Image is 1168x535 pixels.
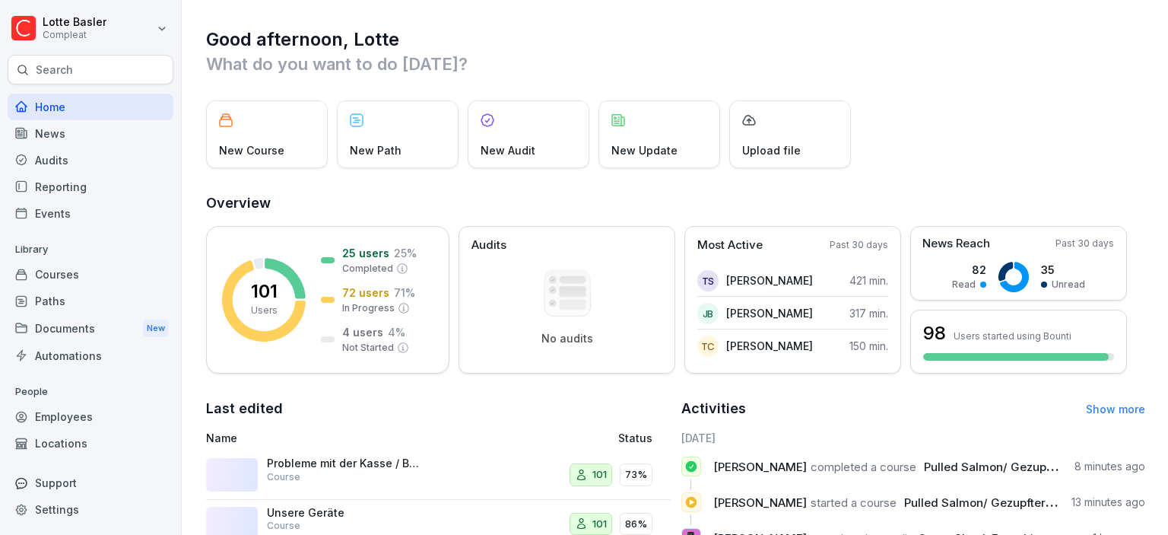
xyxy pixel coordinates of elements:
p: 72 users [342,285,389,301]
span: Pulled Salmon/ Gezupfter Lachs [904,495,1081,510]
p: News Reach [922,235,990,253]
p: New Path [350,142,401,158]
p: Read [952,278,976,291]
h1: Good afternoon, Lotte [206,27,1145,52]
p: New Update [611,142,678,158]
p: [PERSON_NAME] [726,305,813,321]
a: Paths [8,288,173,314]
p: Compleat [43,30,106,40]
p: 421 min. [849,272,888,288]
h2: Overview [206,193,1145,214]
p: 101 [251,282,278,301]
p: Probleme mit der Kasse / Bestelldisplays / Drucker beheben [267,457,419,470]
a: Employees [8,403,173,430]
p: Course [267,519,300,533]
a: Automations [8,342,173,369]
a: Show more [1086,403,1145,416]
p: 150 min. [849,338,888,354]
p: 25 % [394,245,417,261]
h2: Last edited [206,398,671,419]
p: 13 minutes ago [1071,495,1145,510]
p: 4 users [342,324,383,340]
p: Course [267,470,300,484]
a: Probleme mit der Kasse / Bestelldisplays / Drucker behebenCourse10173% [206,451,671,500]
p: 35 [1041,262,1085,278]
p: 25 users [342,245,389,261]
a: Courses [8,261,173,288]
p: Unread [1052,278,1085,291]
div: JB [697,303,719,324]
span: started a course [811,495,897,510]
p: Not Started [342,341,394,355]
p: People [8,380,173,404]
p: 71 % [394,285,415,301]
span: completed a course [811,460,916,474]
p: What do you want to do [DATE]? [206,52,1145,76]
span: [PERSON_NAME] [713,495,807,510]
p: 8 minutes ago [1074,459,1145,474]
p: Library [8,237,173,262]
span: Pulled Salmon/ Gezupfter Lachs [924,460,1101,474]
p: Completed [342,262,393,275]
h6: [DATE] [681,430,1146,446]
p: Search [36,62,73,78]
a: Locations [8,430,173,457]
div: Support [8,470,173,496]
h2: Activities [681,398,746,419]
p: Past 30 days [1055,237,1114,250]
h3: 98 [923,320,946,346]
span: [PERSON_NAME] [713,460,807,474]
p: [PERSON_NAME] [726,272,813,288]
p: In Progress [342,301,395,315]
p: 4 % [388,324,405,340]
div: Documents [8,314,173,342]
a: Audits [8,147,173,174]
p: Audits [471,237,506,254]
p: No audits [541,332,593,346]
p: Past 30 days [830,238,888,252]
div: New [143,320,169,337]
a: Reporting [8,174,173,200]
p: Users [251,304,278,317]
a: Events [8,200,173,227]
p: Users started using Bounti [954,330,1071,342]
a: Settings [8,496,173,523]
p: New Course [219,142,284,158]
p: 73% [625,467,647,482]
a: News [8,120,173,147]
p: Status [618,430,652,446]
p: 101 [592,467,607,482]
div: TS [697,270,719,291]
p: 317 min. [849,305,888,321]
p: New Audit [481,142,535,158]
p: Unsere Geräte [267,506,419,520]
p: 86% [625,517,647,532]
p: Name [206,430,491,446]
a: DocumentsNew [8,314,173,342]
p: Lotte Basler [43,16,106,29]
p: Upload file [742,142,801,158]
p: [PERSON_NAME] [726,338,813,354]
a: Home [8,94,173,120]
p: 82 [952,262,986,278]
p: Most Active [697,237,763,254]
div: TC [697,336,719,357]
p: 101 [592,517,607,532]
